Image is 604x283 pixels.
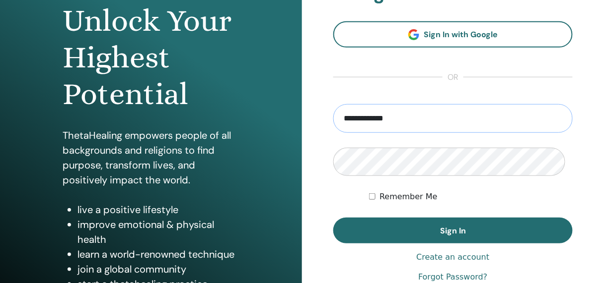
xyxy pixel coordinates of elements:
[440,226,466,236] span: Sign In
[443,71,463,83] span: or
[333,218,573,243] button: Sign In
[77,202,239,217] li: live a positive lifestyle
[77,217,239,247] li: improve emotional & physical health
[77,247,239,262] li: learn a world-renowned technique
[333,21,573,48] a: Sign In with Google
[424,29,498,40] span: Sign In with Google
[369,191,573,203] div: Keep me authenticated indefinitely or until I manually logout
[418,271,487,283] a: Forgot Password?
[416,251,489,263] a: Create an account
[379,191,438,203] label: Remember Me
[77,262,239,277] li: join a global community
[63,128,239,187] p: ThetaHealing empowers people of all backgrounds and religions to find purpose, transform lives, a...
[63,2,239,113] h1: Unlock Your Highest Potential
